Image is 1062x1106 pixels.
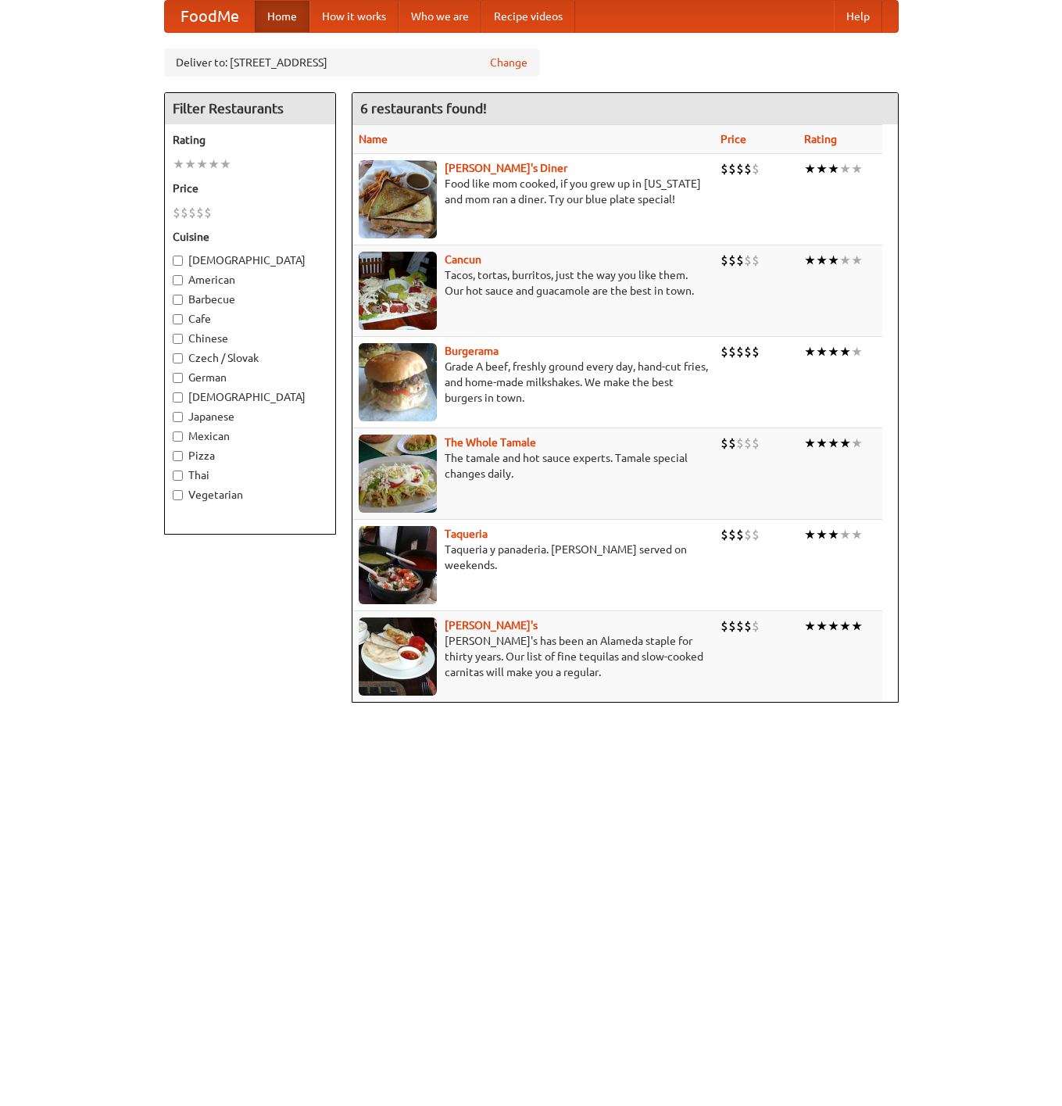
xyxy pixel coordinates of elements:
[445,619,538,632] a: [PERSON_NAME]'s
[816,435,828,452] li: ★
[804,160,816,177] li: ★
[728,526,736,543] li: $
[834,1,882,32] a: Help
[839,617,851,635] li: ★
[173,295,183,305] input: Barbecue
[721,617,728,635] li: $
[173,275,183,285] input: American
[728,160,736,177] li: $
[445,528,488,540] a: Taqueria
[481,1,575,32] a: Recipe videos
[173,373,183,383] input: German
[728,343,736,360] li: $
[255,1,309,32] a: Home
[309,1,399,32] a: How it works
[173,412,183,422] input: Japanese
[164,48,539,77] div: Deliver to: [STREET_ADDRESS]
[804,617,816,635] li: ★
[359,435,437,513] img: wholetamale.jpg
[816,343,828,360] li: ★
[359,267,708,299] p: Tacos, tortas, burritos, just the way you like them. Our hot sauce and guacamole are the best in ...
[816,617,828,635] li: ★
[839,526,851,543] li: ★
[445,436,536,449] a: The Whole Tamale
[173,448,327,464] label: Pizza
[752,617,760,635] li: $
[173,431,183,442] input: Mexican
[173,451,183,461] input: Pizza
[173,353,183,363] input: Czech / Slovak
[744,252,752,269] li: $
[752,252,760,269] li: $
[173,370,327,385] label: German
[173,350,327,366] label: Czech / Slovak
[804,435,816,452] li: ★
[828,617,839,635] li: ★
[816,526,828,543] li: ★
[359,176,708,207] p: Food like mom cooked, if you grew up in [US_STATE] and mom ran a diner. Try our blue plate special!
[165,93,335,124] h4: Filter Restaurants
[173,311,327,327] label: Cafe
[851,252,863,269] li: ★
[851,526,863,543] li: ★
[359,343,437,421] img: burgerama.jpg
[851,435,863,452] li: ★
[445,162,567,174] a: [PERSON_NAME]'s Diner
[721,343,728,360] li: $
[399,1,481,32] a: Who we are
[359,359,708,406] p: Grade A beef, freshly ground every day, hand-cut fries, and home-made milkshakes. We make the bes...
[804,252,816,269] li: ★
[188,204,196,221] li: $
[816,160,828,177] li: ★
[359,542,708,573] p: Taqueria y panaderia. [PERSON_NAME] served on weekends.
[204,204,212,221] li: $
[359,133,388,145] a: Name
[196,156,208,173] li: ★
[721,252,728,269] li: $
[359,633,708,680] p: [PERSON_NAME]'s has been an Alameda staple for thirty years. Our list of fine tequilas and slow-c...
[721,133,746,145] a: Price
[165,1,255,32] a: FoodMe
[445,345,499,357] a: Burgerama
[220,156,231,173] li: ★
[828,252,839,269] li: ★
[816,252,828,269] li: ★
[804,343,816,360] li: ★
[752,343,760,360] li: $
[359,526,437,604] img: taqueria.jpg
[828,526,839,543] li: ★
[184,156,196,173] li: ★
[173,409,327,424] label: Japanese
[359,160,437,238] img: sallys.jpg
[173,490,183,500] input: Vegetarian
[173,252,327,268] label: [DEMOGRAPHIC_DATA]
[752,435,760,452] li: $
[839,160,851,177] li: ★
[173,487,327,503] label: Vegetarian
[851,160,863,177] li: ★
[744,617,752,635] li: $
[736,526,744,543] li: $
[173,471,183,481] input: Thai
[736,160,744,177] li: $
[445,253,481,266] a: Cancun
[359,617,437,696] img: pedros.jpg
[173,389,327,405] label: [DEMOGRAPHIC_DATA]
[173,272,327,288] label: American
[173,132,327,148] h5: Rating
[173,334,183,344] input: Chinese
[208,156,220,173] li: ★
[360,101,487,116] ng-pluralize: 6 restaurants found!
[728,435,736,452] li: $
[173,204,181,221] li: $
[736,617,744,635] li: $
[173,156,184,173] li: ★
[721,160,728,177] li: $
[804,526,816,543] li: ★
[181,204,188,221] li: $
[736,343,744,360] li: $
[173,428,327,444] label: Mexican
[839,435,851,452] li: ★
